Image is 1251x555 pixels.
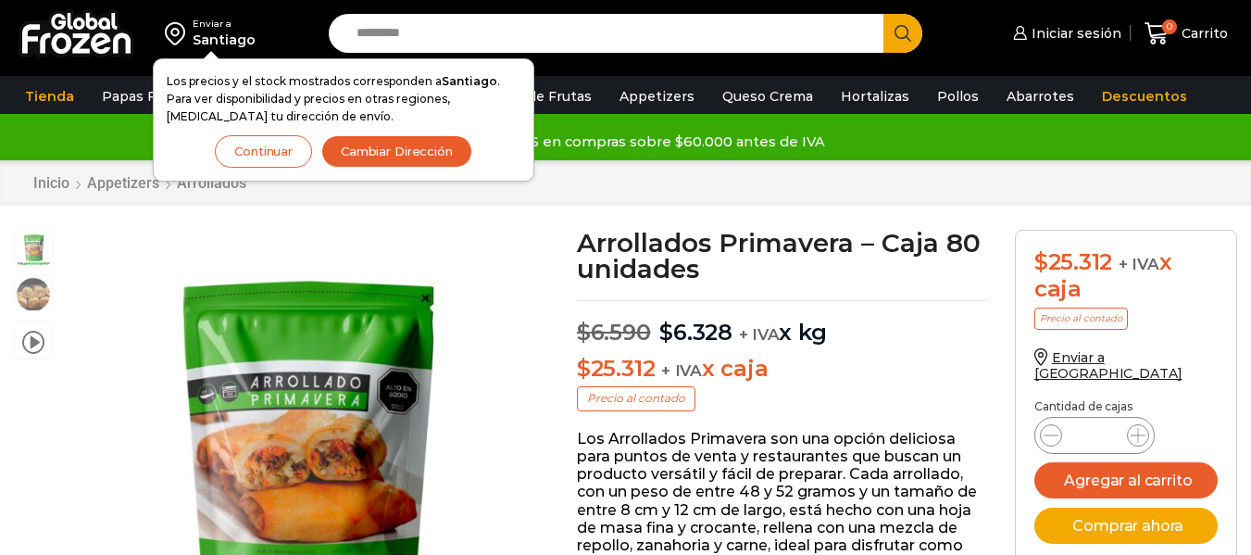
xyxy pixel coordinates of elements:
bdi: 6.328 [659,319,732,346]
span: arrollado primavera [15,276,52,313]
span: Iniciar sesión [1027,24,1121,43]
p: Cantidad de cajas [1034,400,1218,413]
img: address-field-icon.svg [165,18,193,49]
a: Appetizers [610,79,704,114]
a: Arrollados [176,174,247,192]
a: Descuentos [1093,79,1196,114]
bdi: 25.312 [577,355,655,382]
p: Los precios y el stock mostrados corresponden a . Para ver disponibilidad y precios en otras regi... [167,72,520,126]
a: Appetizers [86,174,160,192]
p: Precio al contado [577,386,695,410]
button: Search button [883,14,922,53]
a: 0 Carrito [1140,12,1232,56]
p: x caja [577,356,987,383]
a: Pulpa de Frutas [476,79,601,114]
bdi: 25.312 [1034,248,1112,275]
span: $ [577,319,591,346]
div: Enviar a [193,18,256,31]
bdi: 6.590 [577,319,651,346]
span: arrollado primavera [15,231,52,268]
a: Inicio [32,174,70,192]
a: Iniciar sesión [1008,15,1121,52]
a: Enviar a [GEOGRAPHIC_DATA] [1034,349,1182,382]
span: + IVA [739,325,780,344]
a: Tienda [16,79,83,114]
span: 0 [1162,19,1177,34]
div: x caja [1034,249,1218,303]
span: $ [1034,248,1048,275]
button: Cambiar Dirección [321,135,472,168]
p: Precio al contado [1034,308,1128,330]
span: Carrito [1177,24,1228,43]
span: + IVA [661,361,702,380]
span: $ [659,319,673,346]
a: Abarrotes [997,79,1083,114]
span: $ [577,355,591,382]
input: Product quantity [1077,423,1112,448]
nav: Breadcrumb [32,174,247,192]
a: Pollos [928,79,988,114]
button: Continuar [215,135,312,168]
button: Agregar al carrito [1034,462,1218,498]
span: + IVA [1119,255,1159,273]
strong: Santiago [442,74,497,88]
p: x kg [577,300,987,347]
button: Comprar ahora [1034,508,1218,544]
div: Santiago [193,31,256,49]
a: Hortalizas [832,79,919,114]
a: Queso Crema [713,79,822,114]
h1: Arrollados Primavera – Caja 80 unidades [577,230,987,282]
a: Papas Fritas [93,79,195,114]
